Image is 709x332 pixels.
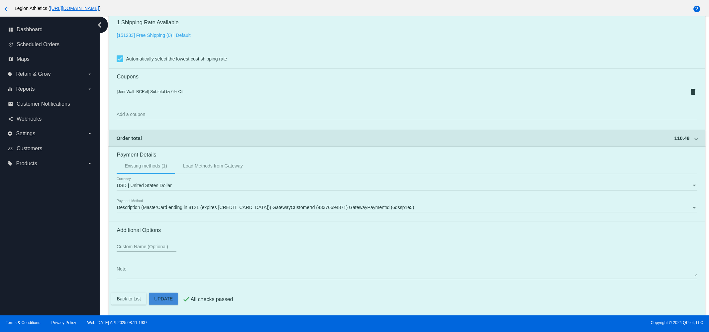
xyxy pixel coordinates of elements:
[8,146,13,151] i: people_outline
[8,101,13,107] i: email
[693,5,701,13] mat-icon: help
[8,143,92,154] a: people_outline Customers
[8,42,13,47] i: update
[7,161,13,166] i: local_offer
[16,131,35,137] span: Settings
[94,20,105,30] i: chevron_left
[8,99,92,109] a: email Customer Notifications
[360,320,703,325] span: Copyright © 2024 QPilot, LLC
[17,116,42,122] span: Webhooks
[7,131,13,136] i: settings
[8,56,13,62] i: map
[8,114,92,124] a: share Webhooks
[7,86,13,92] i: equalizer
[8,54,92,64] a: map Maps
[6,320,40,325] a: Terms & Conditions
[17,27,43,33] span: Dashboard
[16,161,37,166] span: Products
[17,146,42,152] span: Customers
[87,161,92,166] i: arrow_drop_down
[17,101,70,107] span: Customer Notifications
[17,42,59,48] span: Scheduled Orders
[8,39,92,50] a: update Scheduled Orders
[8,27,13,32] i: dashboard
[8,24,92,35] a: dashboard Dashboard
[87,320,148,325] a: Web:[DATE] API:2025.08.11.1937
[50,6,99,11] a: [URL][DOMAIN_NAME]
[16,86,35,92] span: Reports
[87,131,92,136] i: arrow_drop_down
[51,320,76,325] a: Privacy Policy
[108,130,705,146] mat-expansion-panel-header: Order total 110.48
[7,71,13,77] i: local_offer
[17,56,30,62] span: Maps
[8,116,13,122] i: share
[3,5,11,13] mat-icon: arrow_back
[87,86,92,92] i: arrow_drop_down
[16,71,51,77] span: Retain & Grow
[15,6,101,11] span: Legion Athletics ( )
[87,71,92,77] i: arrow_drop_down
